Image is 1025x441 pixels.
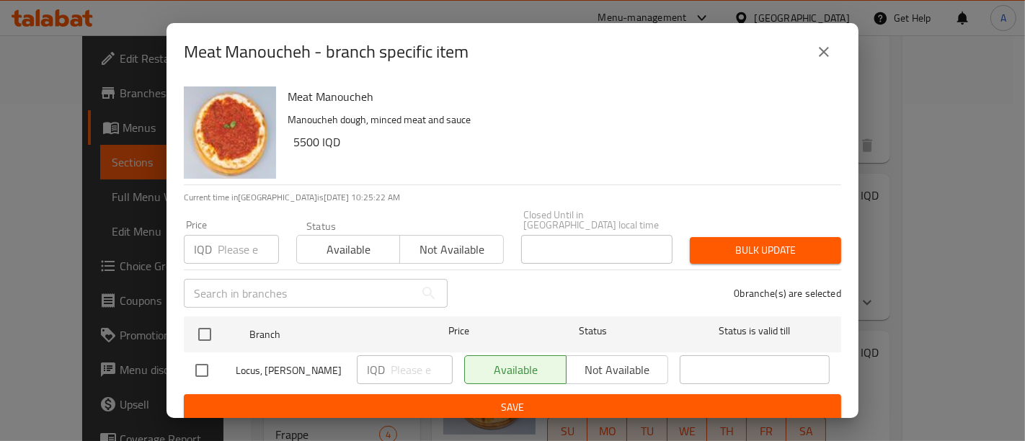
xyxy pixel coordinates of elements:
[249,326,399,344] span: Branch
[391,355,453,384] input: Please enter price
[367,361,385,378] p: IQD
[184,40,469,63] h2: Meat Manoucheh - branch specific item
[184,191,841,204] p: Current time in [GEOGRAPHIC_DATA] is [DATE] 10:25:22 AM
[184,279,414,308] input: Search in branches
[218,235,279,264] input: Please enter price
[184,86,276,179] img: Meat Manoucheh
[807,35,841,69] button: close
[734,286,841,300] p: 0 branche(s) are selected
[288,86,830,107] h6: Meat Manoucheh
[293,132,830,152] h6: 5500 IQD
[303,239,394,260] span: Available
[184,394,841,421] button: Save
[680,322,830,340] span: Status is valid till
[236,362,345,380] span: Locus, [PERSON_NAME]
[288,111,830,129] p: Manoucheh dough, minced meat and sauce
[195,398,830,416] span: Save
[399,235,503,264] button: Not available
[518,322,668,340] span: Status
[701,241,830,259] span: Bulk update
[406,239,497,260] span: Not available
[690,237,841,264] button: Bulk update
[411,322,507,340] span: Price
[296,235,400,264] button: Available
[194,241,212,258] p: IQD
